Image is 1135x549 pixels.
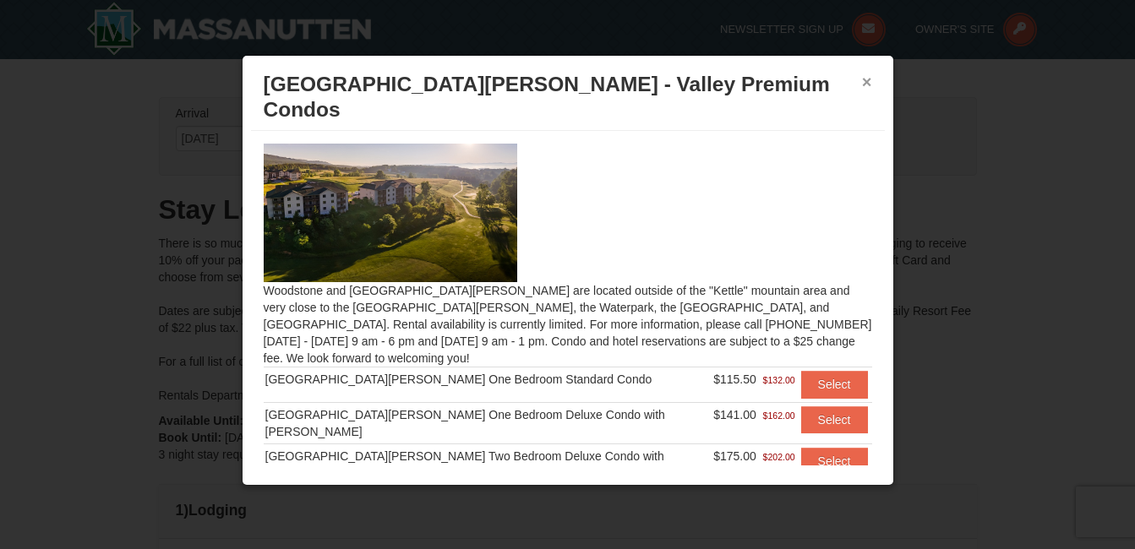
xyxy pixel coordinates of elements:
[713,449,756,463] span: $175.00
[713,372,756,386] span: $115.50
[862,73,872,90] button: ×
[801,448,868,475] button: Select
[265,448,711,481] div: [GEOGRAPHIC_DATA][PERSON_NAME] Two Bedroom Deluxe Condo with [PERSON_NAME]
[801,406,868,433] button: Select
[713,408,756,421] span: $141.00
[265,406,711,440] div: [GEOGRAPHIC_DATA][PERSON_NAME] One Bedroom Deluxe Condo with [PERSON_NAME]
[264,144,517,282] img: 19219041-4-ec11c166.jpg
[763,407,795,424] span: $162.00
[763,448,795,465] span: $202.00
[763,372,795,389] span: $132.00
[265,371,711,388] div: [GEOGRAPHIC_DATA][PERSON_NAME] One Bedroom Standard Condo
[801,371,868,398] button: Select
[251,131,885,465] div: Woodstone and [GEOGRAPHIC_DATA][PERSON_NAME] are located outside of the "Kettle" mountain area an...
[264,73,830,121] span: [GEOGRAPHIC_DATA][PERSON_NAME] - Valley Premium Condos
